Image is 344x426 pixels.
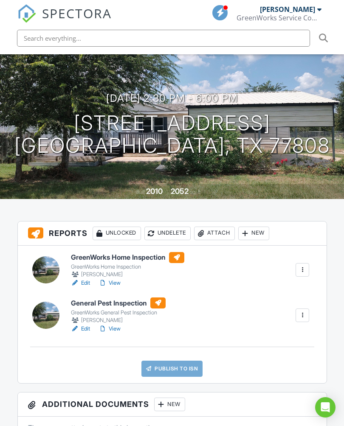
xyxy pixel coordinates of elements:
span: Built [135,189,145,195]
a: Publish to ISN [141,361,203,377]
a: Edit [71,279,90,287]
div: GreenWorks Home Inspection [71,263,184,270]
a: GreenWorks Home Inspection GreenWorks Home Inspection [PERSON_NAME] [71,252,184,279]
div: Undelete [144,227,191,240]
h3: Reports [18,221,327,246]
a: View [99,279,121,287]
div: Unlocked [93,227,141,240]
div: New [238,227,269,240]
a: General Pest Inspection GreenWorks General Pest Inspection [PERSON_NAME] [71,297,166,325]
h3: [DATE] 2:30 pm - 6:00 pm [106,92,238,104]
h6: General Pest Inspection [71,297,166,308]
h1: [STREET_ADDRESS] [GEOGRAPHIC_DATA], TX 77808 [14,112,330,157]
div: New [154,398,185,411]
div: GreenWorks General Pest Inspection [71,309,166,316]
span: SPECTORA [42,4,112,22]
div: 2010 [146,187,163,196]
div: Open Intercom Messenger [315,397,336,418]
div: 2052 [171,187,189,196]
span: sq. ft. [190,189,202,195]
div: [PERSON_NAME] [71,270,184,279]
div: GreenWorks Service Company [237,14,321,22]
input: Search everything... [17,30,310,47]
a: View [99,325,121,333]
div: [PERSON_NAME] [260,5,315,14]
img: The Best Home Inspection Software - Spectora [17,4,36,23]
div: Attach [194,227,235,240]
a: Edit [71,325,90,333]
h3: Additional Documents [18,392,327,417]
div: [PERSON_NAME] [71,316,166,325]
a: SPECTORA [17,11,112,29]
h6: GreenWorks Home Inspection [71,252,184,263]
